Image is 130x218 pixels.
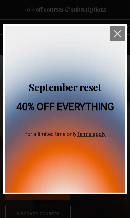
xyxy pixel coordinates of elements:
[77,131,106,137] a: Terms apply
[110,26,125,41] button: close
[5,26,125,193] img: 40% off everything
[16,102,114,112] h1: 40% off everything
[16,130,114,138] span: For a limited time only
[29,80,102,94] span: September reset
